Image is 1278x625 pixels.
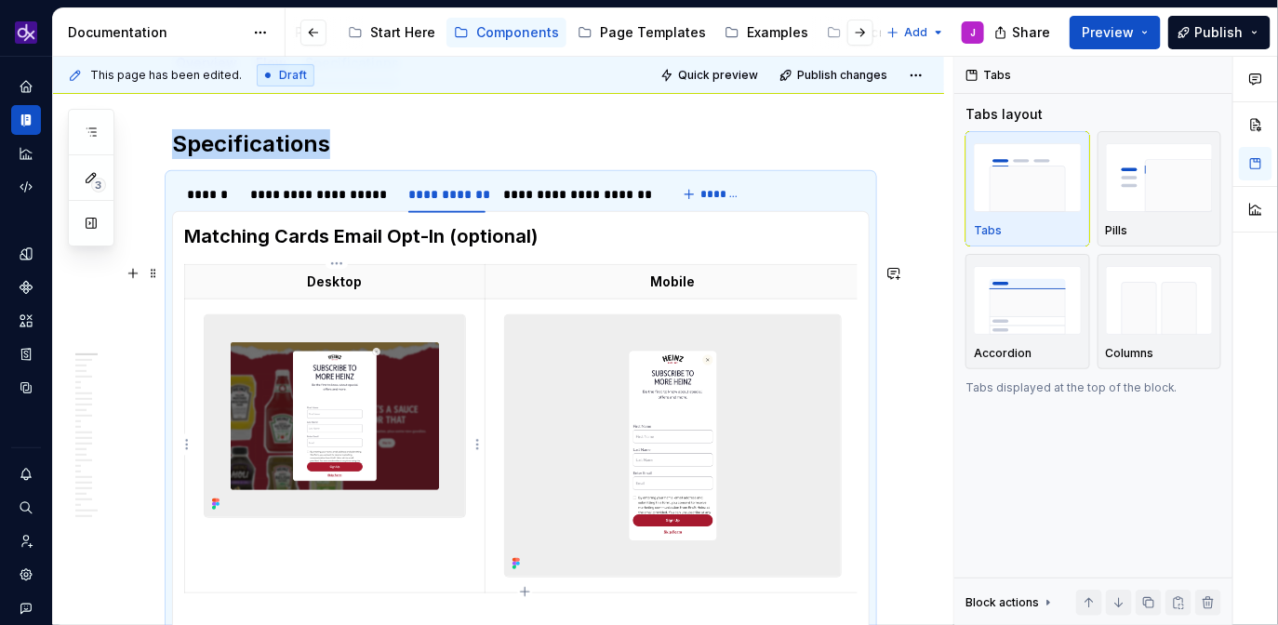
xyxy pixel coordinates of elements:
a: Components [446,18,566,47]
button: Publish changes [774,62,896,88]
button: Contact support [11,593,41,623]
span: Publish [1195,23,1244,42]
a: Code automation [11,172,41,202]
a: Page Templates [570,18,713,47]
div: Components [476,23,559,42]
a: Start Here [340,18,443,47]
p: Columns [1106,346,1154,361]
a: Analytics [11,139,41,168]
span: 3 [91,178,106,193]
span: Publish changes [797,68,887,83]
p: Tabs displayed at the top of the block. [965,380,1221,395]
div: Documentation [68,23,244,42]
p: Tabs [974,223,1002,238]
div: Start Here [370,23,435,42]
a: Components [11,273,41,302]
img: placeholder [1106,266,1214,334]
div: Tabs layout [965,105,1043,124]
a: Invite team [11,526,41,556]
a: Examples [717,18,816,47]
a: Storybook stories [11,339,41,369]
span: Add [904,25,927,40]
span: Share [1012,23,1050,42]
button: Search ⌘K [11,493,41,523]
a: Settings [11,560,41,590]
a: Design tokens [11,239,41,269]
button: Preview [1070,16,1161,49]
span: This page has been edited. [90,68,242,83]
span: Quick preview [678,68,758,83]
img: 6df00bd0-98fc-4b81-a329-978a4e444d9c.png [505,315,841,577]
button: placeholderColumns [1098,254,1222,369]
img: 0784b2da-6f85-42e6-8793-4468946223dc.png [15,21,37,44]
div: Examples [747,23,808,42]
button: Quick preview [655,62,766,88]
div: Page Templates [600,23,706,42]
a: Documentation [11,105,41,135]
button: placeholderPills [1098,131,1222,246]
p: Desktop [196,273,473,291]
span: Draft [279,68,307,83]
span: Preview [1082,23,1134,42]
img: 7907ea86-828d-432f-b4a8-978b5785ddb6.png [205,315,465,517]
div: Block actions [965,590,1056,616]
button: Notifications [11,459,41,489]
button: Share [985,16,1062,49]
div: J [970,25,976,40]
h2: Specifications [172,129,870,159]
h3: Matching Cards Email Opt-In (optional) [184,223,858,249]
p: Mobile [497,273,849,291]
a: Assets [11,306,41,336]
img: placeholder [974,143,1082,211]
a: Home [11,72,41,101]
div: Page tree [146,14,726,51]
p: Accordion [974,346,1032,361]
button: Publish [1168,16,1271,49]
button: placeholderAccordion [965,254,1090,369]
img: placeholder [1106,143,1214,211]
p: Pills [1106,223,1128,238]
button: placeholderTabs [965,131,1090,246]
a: Data sources [11,373,41,403]
button: Add [881,20,951,46]
img: placeholder [974,266,1082,334]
